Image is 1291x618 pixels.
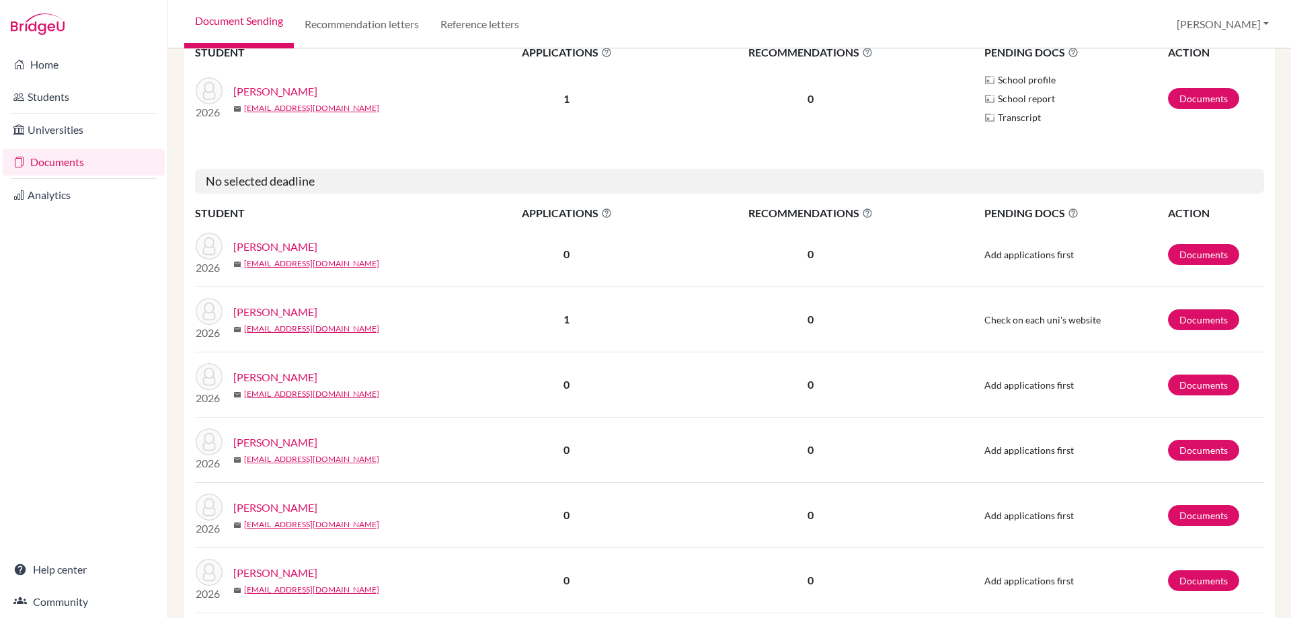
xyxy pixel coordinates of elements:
p: 0 [670,91,951,107]
a: [EMAIL_ADDRESS][DOMAIN_NAME] [244,258,379,270]
span: RECOMMENDATIONS [670,44,951,61]
a: [PERSON_NAME] [233,83,317,100]
a: Documents [1168,375,1239,395]
img: Cepeda, Juan [196,363,223,390]
p: 2026 [196,104,223,120]
img: Godoy, Sebastian [196,559,223,586]
img: Dieguez, Alejandra [196,494,223,520]
a: Documents [1168,309,1239,330]
span: School profile [998,73,1056,87]
a: [PERSON_NAME] [233,434,317,451]
a: [PERSON_NAME] [233,565,317,581]
span: Add applications first [984,249,1074,260]
a: [PERSON_NAME] [233,239,317,255]
a: Documents [1168,88,1239,109]
span: Check on each uni's website [984,314,1101,325]
img: Chow, Whitney [196,428,223,455]
span: APPLICATIONS [465,205,669,221]
p: 2026 [196,586,223,602]
p: 0 [670,246,951,262]
span: APPLICATIONS [465,44,669,61]
img: Mikolji, Avery [196,77,223,104]
button: [PERSON_NAME] [1171,11,1275,37]
a: Documents [1168,440,1239,461]
span: mail [233,521,241,529]
span: PENDING DOCS [984,44,1167,61]
a: [PERSON_NAME] [233,369,317,385]
a: Universities [3,116,165,143]
a: Help center [3,556,165,583]
a: [EMAIL_ADDRESS][DOMAIN_NAME] [244,518,379,531]
a: Home [3,51,165,78]
a: Students [3,83,165,110]
th: ACTION [1167,204,1264,222]
span: Add applications first [984,510,1074,521]
a: [EMAIL_ADDRESS][DOMAIN_NAME] [244,323,379,335]
a: Community [3,588,165,615]
p: 2026 [196,325,223,341]
p: 0 [670,377,951,393]
span: Add applications first [984,379,1074,391]
a: [PERSON_NAME] [233,304,317,320]
b: 0 [563,247,570,260]
b: 0 [563,508,570,521]
img: Parchments logo [984,93,995,104]
span: PENDING DOCS [984,205,1167,221]
img: Bridge-U [11,13,65,35]
span: mail [233,586,241,594]
b: 1 [563,92,570,105]
th: STUDENT [195,44,464,61]
span: School report [998,91,1055,106]
th: STUDENT [195,204,464,222]
p: 0 [670,442,951,458]
p: 2026 [196,390,223,406]
a: Documents [1168,505,1239,526]
span: mail [233,456,241,464]
img: Parchments logo [984,75,995,85]
span: Transcript [998,110,1041,124]
p: 0 [670,311,951,327]
a: [EMAIL_ADDRESS][DOMAIN_NAME] [244,453,379,465]
b: 0 [563,574,570,586]
a: [PERSON_NAME] [233,500,317,516]
span: mail [233,105,241,113]
a: Documents [1168,570,1239,591]
img: Binasco, Barbara [196,233,223,260]
span: Add applications first [984,575,1074,586]
img: Carrero, Camila [196,298,223,325]
b: 1 [563,313,570,325]
a: [EMAIL_ADDRESS][DOMAIN_NAME] [244,584,379,596]
span: mail [233,391,241,399]
a: Analytics [3,182,165,208]
p: 2026 [196,260,223,276]
img: Parchments logo [984,112,995,123]
p: 2026 [196,520,223,537]
b: 0 [563,443,570,456]
span: mail [233,325,241,334]
span: Add applications first [984,445,1074,456]
p: 0 [670,572,951,588]
p: 0 [670,507,951,523]
b: 0 [563,378,570,391]
th: ACTION [1167,44,1264,61]
a: Documents [1168,244,1239,265]
a: [EMAIL_ADDRESS][DOMAIN_NAME] [244,388,379,400]
a: Documents [3,149,165,176]
span: RECOMMENDATIONS [670,205,951,221]
p: 2026 [196,455,223,471]
h5: No selected deadline [195,169,1264,194]
span: mail [233,260,241,268]
a: [EMAIL_ADDRESS][DOMAIN_NAME] [244,102,379,114]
